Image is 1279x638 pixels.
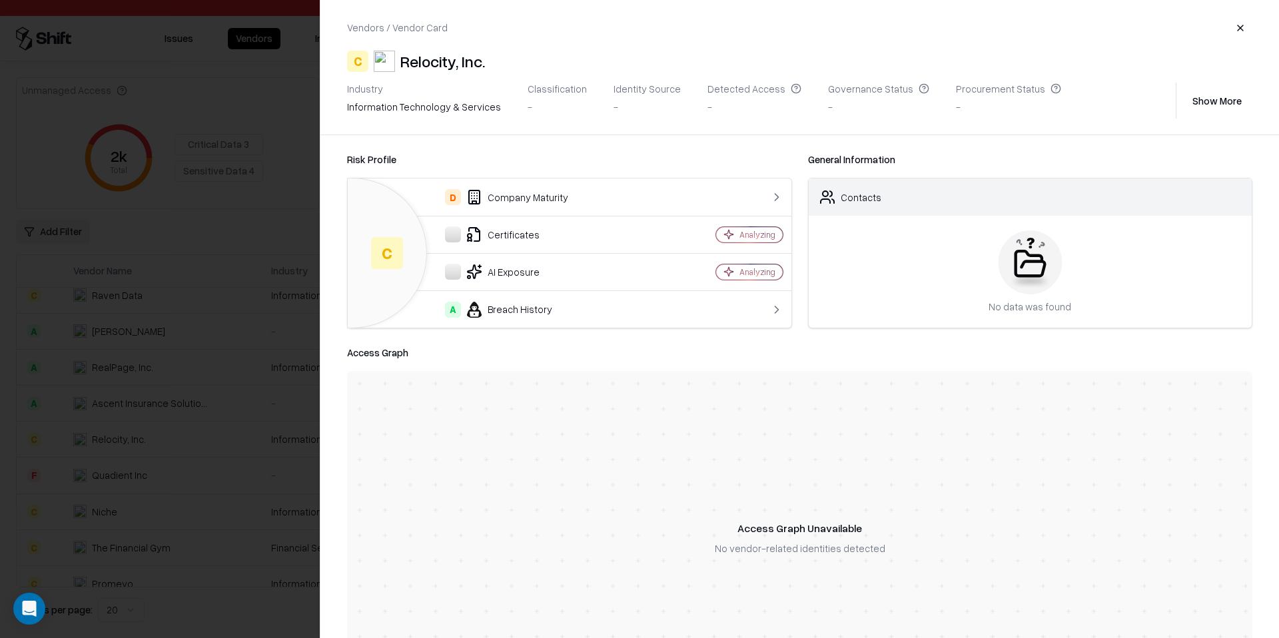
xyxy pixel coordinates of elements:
[347,21,448,35] div: Vendors / Vendor Card
[707,100,801,114] div: -
[614,83,681,95] div: Identity Source
[347,100,501,114] div: information technology & services
[371,237,403,269] div: C
[828,100,929,114] div: -
[358,302,662,318] div: Breach History
[358,189,662,205] div: Company Maturity
[841,190,881,204] div: Contacts
[528,83,587,95] div: Classification
[347,83,501,95] div: Industry
[400,51,485,72] div: Relocity, Inc.
[808,151,1253,167] div: General Information
[445,189,461,205] div: D
[828,83,929,95] div: Governance Status
[347,151,792,167] div: Risk Profile
[715,541,885,555] div: No vendor-related identities detected
[358,264,662,280] div: AI Exposure
[989,300,1071,314] div: No data was found
[956,100,1061,114] div: -
[528,100,587,114] div: -
[374,51,395,72] img: Relocity, Inc.
[739,266,775,278] div: Analyzing
[956,83,1061,95] div: Procurement Status
[445,302,461,318] div: A
[739,229,775,240] div: Analyzing
[614,100,681,114] div: -
[358,226,662,242] div: Certificates
[707,83,801,95] div: Detected Access
[347,51,368,72] div: C
[737,520,862,536] div: Access Graph Unavailable
[1182,89,1252,113] button: Show More
[347,344,1252,360] div: Access Graph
